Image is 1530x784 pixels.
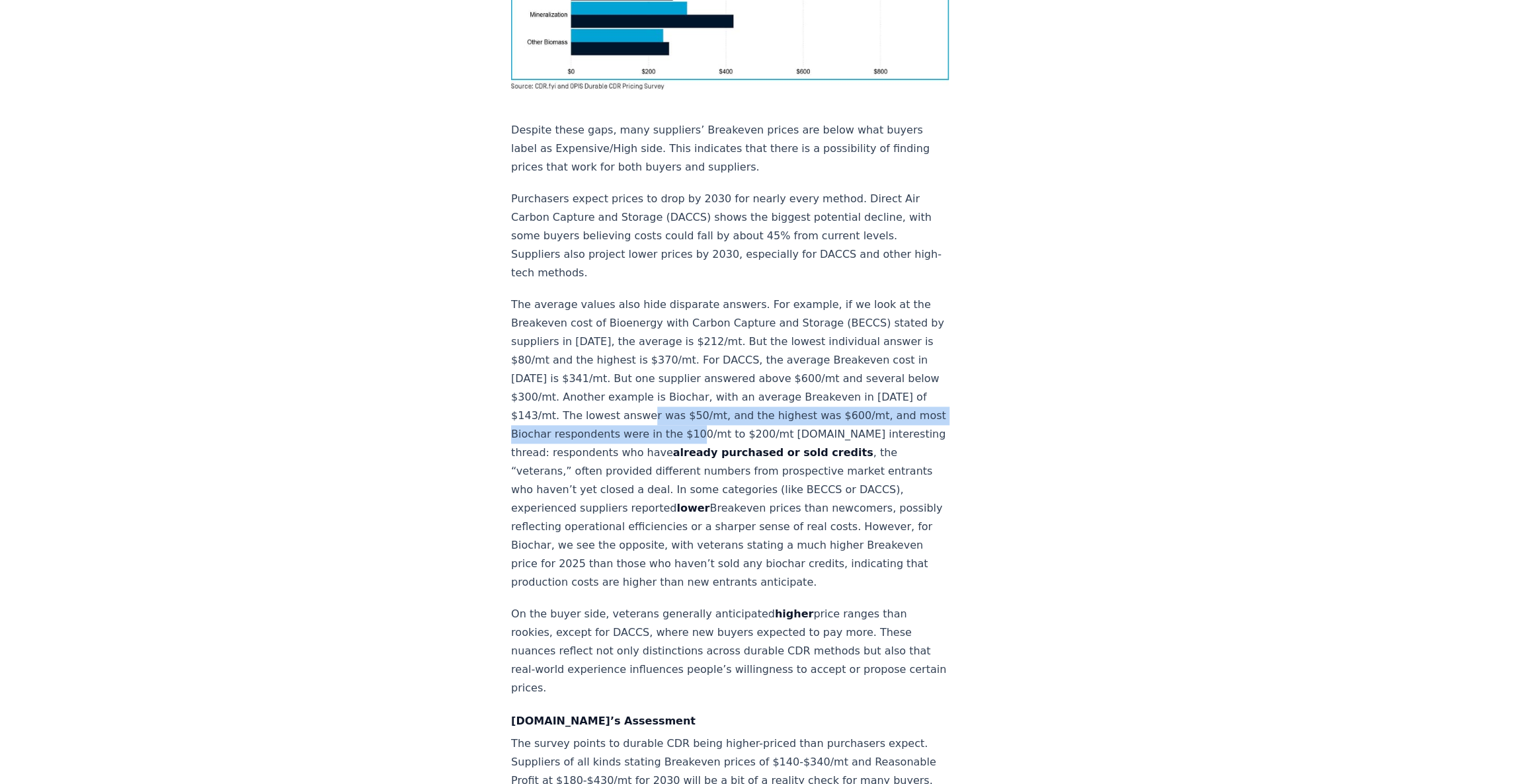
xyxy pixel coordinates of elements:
[511,121,949,176] p: Despite these gaps, many suppliers’ Breakeven prices are below what buyers label as Expensive/Hig...
[511,715,696,727] strong: [DOMAIN_NAME]’s Assessment
[673,446,873,459] strong: already purchased or sold credits
[511,605,949,697] p: On the buyer side, veterans generally anticipated price ranges than rookies, except for DACCS, wh...
[676,502,709,514] strong: lower
[511,190,949,282] p: Purchasers expect prices to drop by 2030 for nearly every method. Direct Air Carbon Capture and S...
[775,608,813,620] strong: higher
[511,295,949,592] p: The average values also hide disparate answers. For example, if we look at the Breakeven cost of ...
